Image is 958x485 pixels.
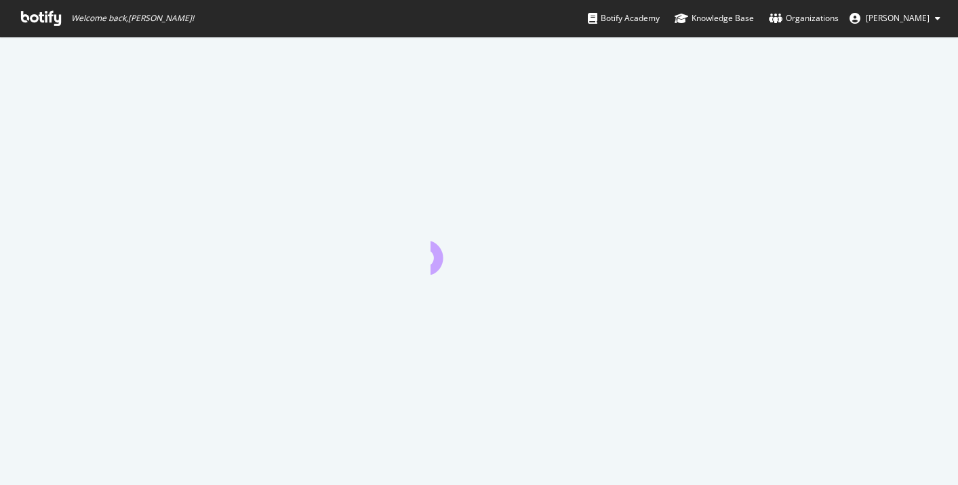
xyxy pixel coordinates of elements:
[769,12,839,25] div: Organizations
[431,226,528,275] div: animation
[71,13,194,24] span: Welcome back, [PERSON_NAME] !
[839,7,951,29] button: [PERSON_NAME]
[866,12,930,24] span: Kavit Vichhivora
[675,12,754,25] div: Knowledge Base
[588,12,660,25] div: Botify Academy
